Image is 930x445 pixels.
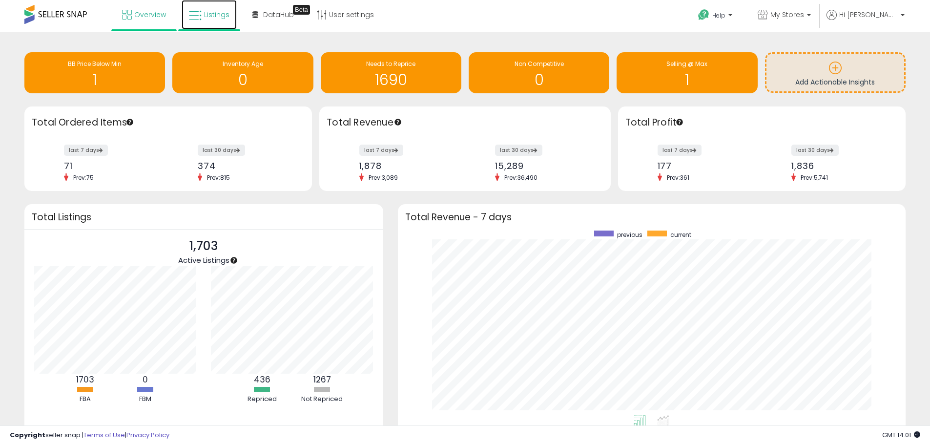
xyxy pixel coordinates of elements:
div: 374 [198,161,295,171]
a: Add Actionable Insights [766,54,904,91]
a: Hi [PERSON_NAME] [827,10,905,32]
b: 1703 [76,374,94,385]
h1: 1690 [326,72,456,88]
span: Add Actionable Insights [795,77,875,87]
h1: 0 [177,72,308,88]
div: Tooltip anchor [293,5,310,15]
div: 1,878 [359,161,458,171]
div: 15,289 [495,161,594,171]
span: Prev: 36,490 [499,173,542,182]
i: Get Help [698,9,710,21]
b: 436 [254,374,270,385]
span: Listings [204,10,229,20]
h3: Total Listings [32,213,376,221]
h1: 1 [29,72,160,88]
span: Non Competitive [515,60,564,68]
a: Terms of Use [83,430,125,440]
p: 1,703 [178,237,229,255]
span: Active Listings [178,255,229,265]
strong: Copyright [10,430,45,440]
div: 71 [64,161,161,171]
label: last 30 days [791,145,839,156]
h1: 1 [621,72,752,88]
div: Tooltip anchor [675,118,684,127]
span: My Stores [770,10,804,20]
label: last 7 days [658,145,702,156]
label: last 30 days [495,145,542,156]
div: Tooltip anchor [125,118,134,127]
a: Needs to Reprice 1690 [321,52,461,93]
h3: Total Revenue - 7 days [405,213,898,221]
div: FBA [56,395,115,404]
span: Inventory Age [223,60,263,68]
a: Non Competitive 0 [469,52,609,93]
h3: Total Ordered Items [32,116,305,129]
span: Prev: 5,741 [796,173,833,182]
label: last 7 days [359,145,403,156]
span: Prev: 361 [662,173,694,182]
a: BB Price Below Min 1 [24,52,165,93]
span: Overview [134,10,166,20]
span: DataHub [263,10,294,20]
div: FBM [116,395,175,404]
span: Prev: 815 [202,173,235,182]
label: last 7 days [64,145,108,156]
h1: 0 [474,72,604,88]
span: Prev: 75 [68,173,99,182]
a: Help [690,1,742,32]
b: 1267 [313,374,331,385]
span: current [670,231,691,239]
div: Tooltip anchor [393,118,402,127]
span: Selling @ Max [666,60,707,68]
a: Inventory Age 0 [172,52,313,93]
span: previous [617,231,642,239]
span: BB Price Below Min [68,60,122,68]
span: Help [712,11,725,20]
div: Repriced [233,395,291,404]
h3: Total Revenue [327,116,603,129]
label: last 30 days [198,145,245,156]
div: 1,836 [791,161,889,171]
span: Needs to Reprice [366,60,415,68]
div: Tooltip anchor [229,256,238,265]
div: Not Repriced [293,395,351,404]
div: 177 [658,161,755,171]
b: 0 [143,374,148,385]
h3: Total Profit [625,116,898,129]
span: Hi [PERSON_NAME] [839,10,898,20]
span: Prev: 3,089 [364,173,403,182]
a: Privacy Policy [126,430,169,440]
span: 2025-08-14 14:01 GMT [882,430,920,440]
div: seller snap | | [10,431,169,440]
a: Selling @ Max 1 [617,52,757,93]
